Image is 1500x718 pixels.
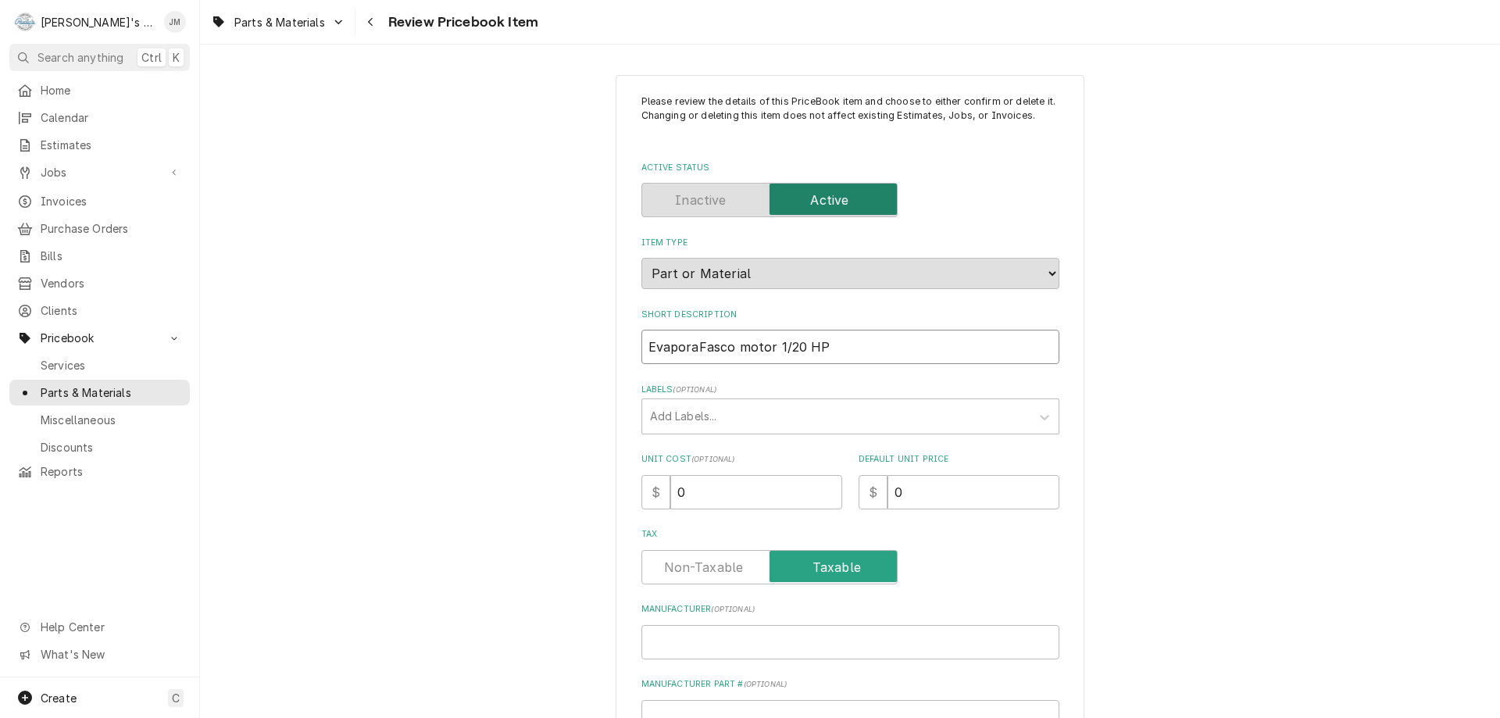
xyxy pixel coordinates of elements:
[9,132,190,158] a: Estimates
[37,49,123,66] span: Search anything
[41,275,182,291] span: Vendors
[164,11,186,33] div: Jim McIntyre's Avatar
[41,412,182,428] span: Miscellaneous
[234,14,325,30] span: Parts & Materials
[641,453,842,509] div: Unit Cost
[9,44,190,71] button: Search anythingCtrlK
[9,105,190,130] a: Calendar
[744,680,787,688] span: ( optional )
[641,453,842,466] label: Unit Cost
[41,220,182,237] span: Purchase Orders
[9,380,190,405] a: Parts & Materials
[859,453,1059,466] label: Default Unit Price
[9,614,190,640] a: Go to Help Center
[41,137,182,153] span: Estimates
[384,12,538,33] span: Review Pricebook Item
[641,603,1059,616] label: Manufacturer
[641,475,670,509] div: $
[641,528,1059,584] div: Tax
[141,49,162,66] span: Ctrl
[641,309,1059,321] label: Short Description
[9,216,190,241] a: Purchase Orders
[41,619,180,635] span: Help Center
[641,162,1059,217] div: Active Status
[9,352,190,378] a: Services
[641,162,1059,174] label: Active Status
[41,384,182,401] span: Parts & Materials
[9,459,190,484] a: Reports
[41,439,182,455] span: Discounts
[9,188,190,214] a: Invoices
[641,95,1059,138] p: Please review the details of this PriceBook item and choose to either confirm or delete it. Chang...
[41,14,155,30] div: [PERSON_NAME]'s Commercial Refrigeration
[641,678,1059,691] label: Manufacturer Part #
[641,528,1059,541] label: Tax
[9,434,190,460] a: Discounts
[173,49,180,66] span: K
[164,11,186,33] div: JM
[41,646,180,663] span: What's New
[691,455,735,463] span: ( optional )
[41,82,182,98] span: Home
[641,384,1059,396] label: Labels
[9,298,190,323] a: Clients
[641,237,1059,249] label: Item Type
[9,641,190,667] a: Go to What's New
[641,603,1059,659] div: Manufacturer
[9,325,190,351] a: Go to Pricebook
[41,302,182,319] span: Clients
[9,270,190,296] a: Vendors
[9,159,190,185] a: Go to Jobs
[641,384,1059,434] div: Labels
[14,11,36,33] div: Rudy's Commercial Refrigeration's Avatar
[641,330,1059,364] input: Name used to describe this Part or Material
[14,11,36,33] div: R
[172,690,180,706] span: C
[673,385,716,394] span: ( optional )
[641,237,1059,289] div: Item Type
[41,109,182,126] span: Calendar
[41,248,182,264] span: Bills
[859,475,887,509] div: $
[41,691,77,705] span: Create
[359,9,384,34] button: Navigate back
[9,407,190,433] a: Miscellaneous
[41,330,159,346] span: Pricebook
[641,183,1059,217] div: Active
[41,193,182,209] span: Invoices
[711,605,755,613] span: ( optional )
[641,309,1059,364] div: Short Description
[41,164,159,180] span: Jobs
[9,243,190,269] a: Bills
[41,463,182,480] span: Reports
[859,453,1059,509] div: Default Unit Price
[41,357,182,373] span: Services
[205,9,352,35] a: Go to Parts & Materials
[9,77,190,103] a: Home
